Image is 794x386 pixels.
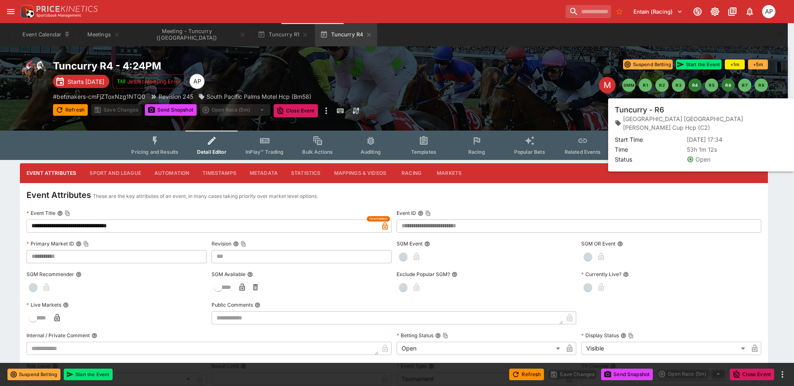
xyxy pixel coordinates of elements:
[509,369,544,380] button: Refresh
[738,107,764,115] p: Auto-Save
[26,301,61,308] p: Live Markets
[190,74,205,89] div: Allan Pollitt
[628,5,688,18] button: Select Tenant
[581,342,748,355] div: Visible
[425,210,431,216] button: Copy To Clipboard
[212,301,253,308] p: Public Comments
[284,163,327,183] button: Statistics
[26,190,91,200] h4: Event Attributes
[622,79,768,92] nav: pagination navigation
[581,332,619,339] p: Display Status
[700,107,721,115] p: Override
[26,332,90,339] p: Internal / Private Comment
[26,210,55,217] p: Event Title
[93,192,318,200] p: These are the key attributes of an event, in many cases taking priority over market level options.
[253,23,313,46] button: Tuncurry R1
[196,163,243,183] button: Timestamps
[26,271,74,278] p: SGM Recommender
[197,149,226,155] span: Detail Editor
[67,77,104,86] p: Starts [DATE]
[125,131,663,160] div: Event type filters
[655,79,669,92] button: R2
[321,104,331,117] button: more
[7,369,60,380] button: Suspend Betting
[639,79,652,92] button: R1
[514,149,545,155] span: Popular Bets
[730,369,774,380] button: Close Event
[397,332,433,339] p: Betting Status
[20,60,46,86] img: horse_racing.png
[430,163,468,183] button: Markets
[53,60,411,72] h2: Copy To Clipboard
[83,163,147,183] button: Sport and League
[207,92,311,101] p: South Pacific Palms Motel Hcp (Bm58)
[241,241,246,247] button: Copy To Clipboard
[393,163,430,183] button: Racing
[777,369,787,379] button: more
[361,149,381,155] span: Auditing
[18,3,35,20] img: PriceKinetics Logo
[3,4,18,19] button: open drawer
[64,369,113,380] button: Start the Event
[599,77,616,93] div: Edit Meeting
[688,79,702,92] button: R4
[53,104,88,116] button: Refresh
[36,6,98,12] img: PriceKinetics
[212,271,245,278] p: SGM Available
[647,105,768,117] div: Start From
[581,271,621,278] p: Currently Live?
[148,163,196,183] button: Automation
[672,79,685,92] button: R3
[17,23,75,46] button: Event Calendar
[738,79,751,92] button: R7
[132,23,251,46] button: Meeting - Tuncurry (AUS)
[725,4,740,19] button: Documentation
[762,5,775,18] div: Allan Pollitt
[145,104,197,116] button: Send Snapshot
[705,79,718,92] button: R5
[26,240,74,247] p: Primary Market ID
[656,368,727,380] div: split button
[755,79,768,92] button: R8
[245,149,284,155] span: InPlay™ Trading
[760,2,778,21] button: Allan Pollitt
[274,104,318,117] button: Close Event
[369,216,387,222] span: Overridden
[83,241,89,247] button: Copy To Clipboard
[565,5,611,18] input: search
[748,60,768,69] button: +5m
[53,92,145,101] p: Copy To Clipboard
[243,163,284,183] button: Metadata
[722,79,735,92] button: R6
[113,74,186,88] button: Jetbet Meeting Error
[117,77,125,86] img: jetbet-logo.svg
[707,4,722,19] button: Toggle light/dark mode
[676,60,722,69] button: Start the Event
[660,107,683,115] p: Overtype
[36,14,81,17] img: Sportsbook Management
[159,92,193,101] p: Revision 245
[443,333,448,338] button: Copy To Clipboard
[20,163,83,183] button: Event Attributes
[65,210,70,216] button: Copy To Clipboard
[327,163,393,183] button: Mappings & Videos
[397,240,423,247] p: SGM Event
[315,23,377,46] button: Tuncurry R4
[131,149,178,155] span: Pricing and Results
[565,149,601,155] span: Related Events
[200,104,270,116] div: split button
[468,149,485,155] span: Racing
[725,60,745,69] button: +1m
[302,149,333,155] span: Bulk Actions
[601,369,653,380] button: Send Snapshot
[623,60,673,69] button: Suspend Betting
[622,79,635,92] button: SMM
[613,5,626,18] button: No Bookmarks
[628,333,634,338] button: Copy To Clipboard
[397,342,563,355] div: Open
[397,210,416,217] p: Event ID
[77,23,130,46] button: Meetings
[616,149,656,155] span: System Controls
[411,149,436,155] span: Templates
[198,92,311,101] div: South Pacific Palms Motel Hcp (Bm58)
